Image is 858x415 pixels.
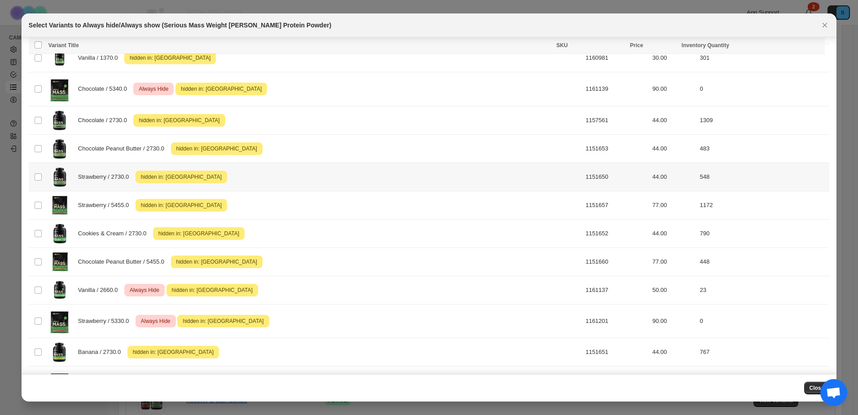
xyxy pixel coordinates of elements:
span: Price [630,42,643,49]
td: 50.00 [650,276,697,304]
td: 1151653 [583,134,650,163]
span: Always Hide [128,285,161,296]
span: Chocolate / 2730.0 [78,116,132,125]
td: 0 [697,72,830,106]
img: on-1161137_Image_01.png [48,279,71,301]
td: 790 [697,219,830,247]
td: 77.00 [650,191,697,219]
img: on-1151651_Image_01.png [48,341,71,363]
img: on-1157561_Image_01.png [48,109,71,132]
img: on-1160981_Image_01.png [48,47,71,69]
span: hidden in: [GEOGRAPHIC_DATA] [175,143,259,154]
button: Close [804,382,830,394]
span: hidden in: [GEOGRAPHIC_DATA] [131,347,215,358]
img: on-1151653_Image_01.png [48,137,71,160]
td: 44.00 [650,163,697,191]
span: hidden in: [GEOGRAPHIC_DATA] [139,172,223,182]
span: Chocolate / 5340.0 [78,84,132,93]
td: 30.00 [650,44,697,72]
img: on-1151650_Image_01.png [48,166,71,188]
td: 44.00 [650,338,697,366]
span: Strawberry / 2730.0 [78,172,134,181]
span: hidden in: [GEOGRAPHIC_DATA] [181,316,265,327]
td: 90.00 [650,366,697,401]
td: 1151652 [583,219,650,247]
span: Chocolate Peanut Butter / 5455.0 [78,257,169,266]
span: Variant Title [48,42,79,49]
td: 44.00 [650,134,697,163]
span: hidden in: [GEOGRAPHIC_DATA] [137,115,221,126]
td: 44.00 [650,106,697,134]
td: 483 [697,134,830,163]
span: hidden in: [GEOGRAPHIC_DATA] [179,84,263,94]
img: on-1151660_Image_01.png [48,251,71,273]
td: 1151651 [583,338,650,366]
span: SKU [556,42,568,49]
img: on-1151657_Image_01.png [48,194,71,216]
td: 1160981 [583,44,650,72]
td: 1161201 [583,304,650,338]
td: 0 [697,366,830,401]
span: hidden in: [GEOGRAPHIC_DATA] [175,256,259,267]
span: hidden in: [GEOGRAPHIC_DATA] [128,53,212,63]
span: Strawberry / 5330.0 [78,317,134,326]
td: 1309 [697,106,830,134]
td: 44.00 [650,219,697,247]
span: Chocolate Peanut Butter / 2730.0 [78,144,169,153]
td: 77.00 [650,247,697,276]
img: on-1151652_Image_01.png [48,222,71,245]
td: 1151660 [583,247,650,276]
span: Strawberry / 5455.0 [78,201,134,210]
td: 448 [697,247,830,276]
span: Cookies & Cream / 2730.0 [78,229,151,238]
img: on-1161138_Image_01.png [48,369,71,397]
button: Close [819,19,831,31]
td: 1151657 [583,191,650,219]
td: 1172 [697,191,830,219]
span: hidden in: [GEOGRAPHIC_DATA] [139,200,223,211]
td: 90.00 [650,72,697,106]
span: hidden in: [GEOGRAPHIC_DATA] [170,285,254,296]
span: Close [810,384,824,392]
img: on-1161139_Image_01.png [48,75,71,103]
span: Inventory Quantity [682,42,729,49]
td: 767 [697,338,830,366]
span: hidden in: [GEOGRAPHIC_DATA] [157,228,241,239]
td: 90.00 [650,304,697,338]
td: 1161139 [583,72,650,106]
td: 1157561 [583,106,650,134]
td: 1161137 [583,276,650,304]
span: Vanilla / 2660.0 [78,286,123,295]
td: 548 [697,163,830,191]
td: 301 [697,44,830,72]
td: 1151650 [583,163,650,191]
span: Always Hide [137,84,170,94]
td: 1161138 [583,366,650,401]
img: on-1161201_Image_01.png [48,307,71,336]
span: Vanilla / 1370.0 [78,53,123,62]
td: 0 [697,304,830,338]
td: 23 [697,276,830,304]
span: Banana / 2730.0 [78,348,126,357]
span: Always Hide [139,316,172,327]
h2: Select Variants to Always hide/Always show (Serious Mass Weight [PERSON_NAME] Protein Powder) [29,21,332,30]
div: チャットを開く [820,379,847,406]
